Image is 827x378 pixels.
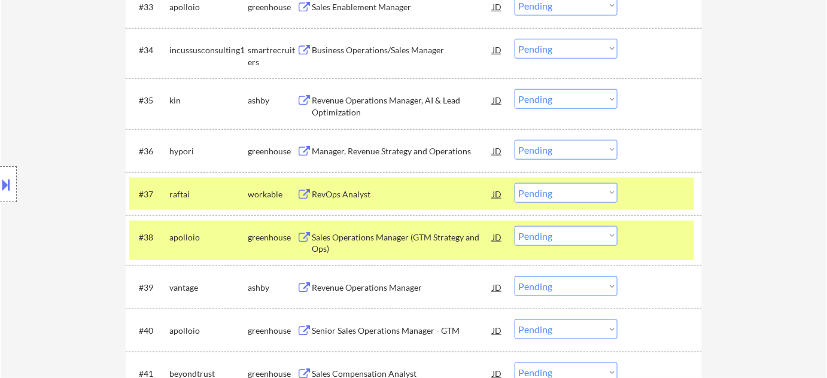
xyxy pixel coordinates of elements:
div: apolloio [169,325,248,337]
div: Sales Enablement Manager [312,1,492,13]
div: smartrecruiters [248,44,297,68]
div: JD [491,226,503,248]
div: #33 [139,1,160,13]
div: Senior Sales Operations Manager - GTM [312,325,492,337]
div: JD [491,89,503,111]
div: Business Operations/Sales Manager [312,44,492,56]
div: Revenue Operations Manager, AI & Lead Optimization [312,94,492,118]
div: JD [491,183,503,205]
div: JD [491,140,503,161]
div: RevOps Analyst [312,188,492,200]
div: greenhouse [248,1,297,13]
div: ashby [248,94,297,106]
div: JD [491,39,503,60]
div: greenhouse [248,145,297,157]
div: greenhouse [248,231,297,243]
div: workable [248,188,297,200]
div: incussusconsulting1 [169,44,248,56]
div: apolloio [169,1,248,13]
div: ashby [248,282,297,294]
div: JD [491,276,503,298]
div: #40 [139,325,160,337]
div: JD [491,319,503,341]
div: Sales Operations Manager (GTM Strategy and Ops) [312,231,492,255]
div: Manager, Revenue Strategy and Operations [312,145,492,157]
div: Revenue Operations Manager [312,282,492,294]
div: #34 [139,44,160,56]
div: greenhouse [248,325,297,337]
